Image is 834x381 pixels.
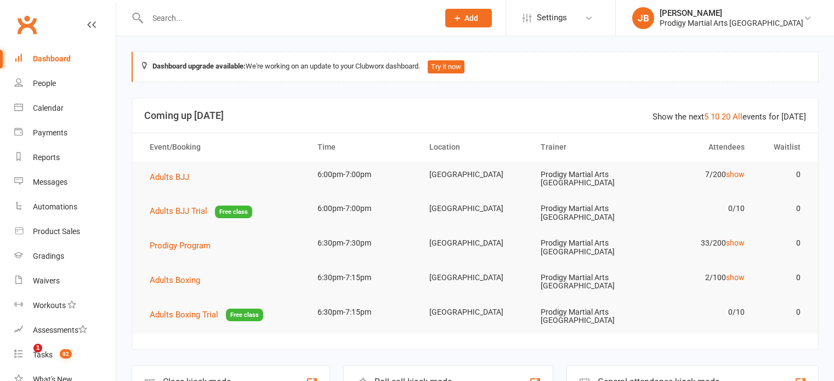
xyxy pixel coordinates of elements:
[150,308,263,322] button: Adults Boxing TrialFree class
[14,269,116,293] a: Waivers
[14,244,116,269] a: Gradings
[308,196,419,221] td: 6:00pm-7:00pm
[643,299,754,325] td: 0/10
[704,112,708,122] a: 5
[308,265,419,291] td: 6:30pm-7:15pm
[308,299,419,325] td: 6:30pm-7:15pm
[33,350,53,359] div: Tasks
[308,162,419,187] td: 6:00pm-7:00pm
[711,112,719,122] a: 10
[643,162,754,187] td: 7/200
[33,104,64,112] div: Calendar
[308,133,419,161] th: Time
[215,206,252,218] span: Free class
[419,230,531,256] td: [GEOGRAPHIC_DATA]
[754,299,810,325] td: 0
[660,8,803,18] div: [PERSON_NAME]
[33,54,71,63] div: Dashboard
[660,18,803,28] div: Prodigy Martial Arts [GEOGRAPHIC_DATA]
[754,230,810,256] td: 0
[150,274,208,287] button: Adults Boxing
[531,162,643,196] td: Prodigy Martial Arts [GEOGRAPHIC_DATA]
[226,309,263,321] span: Free class
[33,344,42,352] span: 1
[33,202,77,211] div: Automations
[152,62,246,70] strong: Dashboard upgrade available:
[150,241,211,251] span: Prodigy Program
[33,227,80,236] div: Product Sales
[14,318,116,343] a: Assessments
[722,112,730,122] a: 20
[643,196,754,221] td: 0/10
[632,7,654,29] div: JB
[643,133,754,161] th: Attendees
[726,273,745,282] a: show
[33,252,64,260] div: Gradings
[428,60,464,73] button: Try it now
[643,265,754,291] td: 2/100
[726,170,745,179] a: show
[531,196,643,230] td: Prodigy Martial Arts [GEOGRAPHIC_DATA]
[144,110,806,121] h3: Coming up [DATE]
[150,239,218,252] button: Prodigy Program
[726,238,745,247] a: show
[754,196,810,221] td: 0
[537,5,567,30] span: Settings
[754,133,810,161] th: Waitlist
[14,293,116,318] a: Workouts
[33,178,67,186] div: Messages
[150,204,252,218] button: Adults BJJ TrialFree class
[33,79,56,88] div: People
[140,133,308,161] th: Event/Booking
[754,162,810,187] td: 0
[132,52,819,82] div: We're working on an update to your Clubworx dashboard.
[14,170,116,195] a: Messages
[419,299,531,325] td: [GEOGRAPHIC_DATA]
[13,11,41,38] a: Clubworx
[14,71,116,96] a: People
[14,343,116,367] a: Tasks 82
[643,230,754,256] td: 33/200
[60,349,72,359] span: 82
[733,112,742,122] a: All
[419,265,531,291] td: [GEOGRAPHIC_DATA]
[33,153,60,162] div: Reports
[653,110,806,123] div: Show the next events for [DATE]
[531,133,643,161] th: Trainer
[308,230,419,256] td: 6:30pm-7:30pm
[144,10,431,26] input: Search...
[419,133,531,161] th: Location
[150,206,207,216] span: Adults BJJ Trial
[150,172,189,182] span: Adults BJJ
[531,299,643,334] td: Prodigy Martial Arts [GEOGRAPHIC_DATA]
[33,301,66,310] div: Workouts
[150,275,200,285] span: Adults Boxing
[14,219,116,244] a: Product Sales
[464,14,478,22] span: Add
[419,196,531,221] td: [GEOGRAPHIC_DATA]
[531,230,643,265] td: Prodigy Martial Arts [GEOGRAPHIC_DATA]
[150,170,197,184] button: Adults BJJ
[419,162,531,187] td: [GEOGRAPHIC_DATA]
[14,96,116,121] a: Calendar
[33,276,60,285] div: Waivers
[531,265,643,299] td: Prodigy Martial Arts [GEOGRAPHIC_DATA]
[11,344,37,370] iframe: Intercom live chat
[14,47,116,71] a: Dashboard
[33,128,67,137] div: Payments
[33,326,87,334] div: Assessments
[754,265,810,291] td: 0
[14,145,116,170] a: Reports
[150,310,218,320] span: Adults Boxing Trial
[14,195,116,219] a: Automations
[14,121,116,145] a: Payments
[445,9,492,27] button: Add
